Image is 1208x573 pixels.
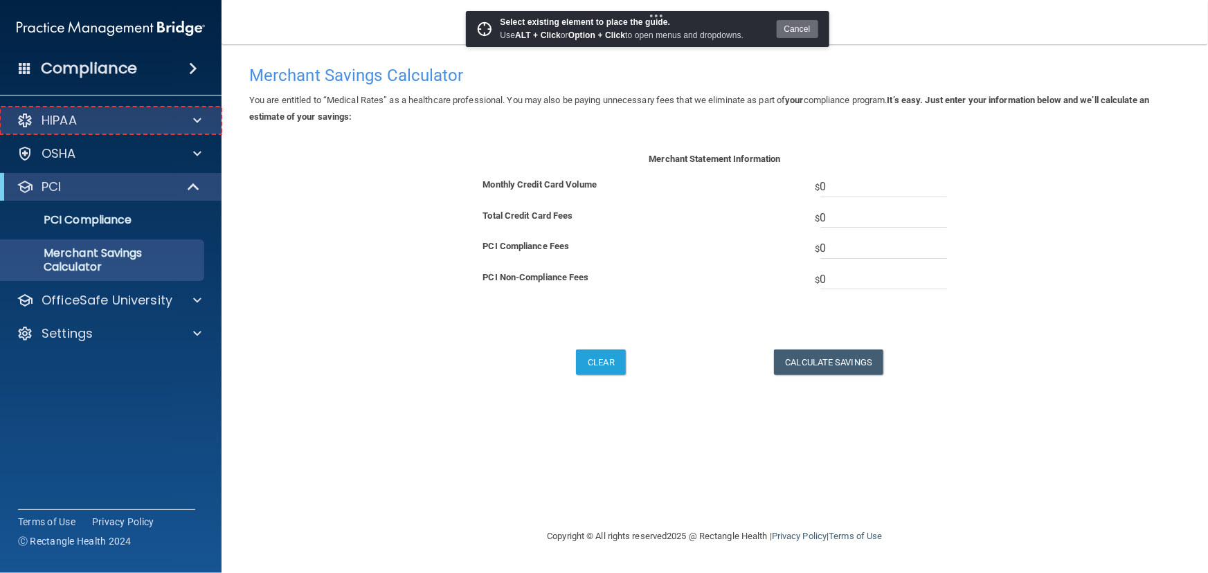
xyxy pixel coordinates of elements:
p: OSHA [42,145,76,162]
img: PMB logo [17,15,205,42]
p: HIPAA [42,112,77,129]
span: $ [815,238,946,259]
a: Settings [17,325,201,342]
a: Privacy Policy [772,531,827,541]
span: $ [815,208,946,228]
h4: Merchant Savings Calculator [249,66,1180,84]
b: Monthly Credit Card Volume [483,179,597,190]
a: Terms of Use [829,531,882,541]
a: OfficeSafe University [17,292,201,309]
p: PCI [42,179,61,195]
a: OSHA [17,145,201,162]
a: PCI [17,179,201,195]
b: your [785,95,803,105]
b: PCI Compliance Fees [483,241,570,251]
a: Terms of Use [18,515,75,529]
p: Merchant Savings Calculator [9,246,198,274]
div: Copyright © All rights reserved 2025 @ Rectangle Health | | [462,514,968,558]
b: PCI Non-Compliance Fees [483,272,589,282]
a: Privacy Policy [92,515,154,529]
a: HIPAA [17,112,201,129]
button: Cancel [777,20,818,38]
p: OfficeSafe University [42,292,172,309]
span: $ [815,269,946,290]
span: $ [815,176,946,197]
p: PCI Compliance [9,213,198,227]
b: Total Credit Card Fees [483,210,573,221]
b: Merchant Statement Information [649,154,781,164]
button: Clear [576,349,626,375]
h4: Compliance [41,59,137,78]
p: Settings [42,325,93,342]
p: You are entitled to “Medical Rates” as a healthcare professional. You may also be paying unnecess... [249,92,1180,125]
button: Calculate Savings [774,349,884,375]
span: Ⓒ Rectangle Health 2024 [18,534,132,548]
